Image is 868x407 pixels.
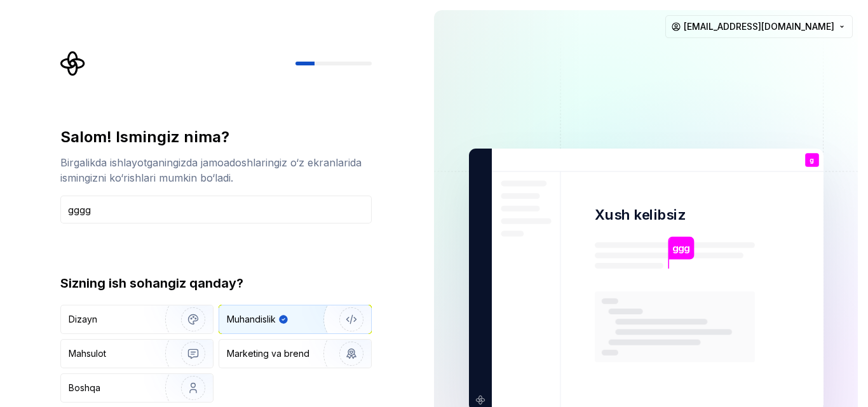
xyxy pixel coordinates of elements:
font: Birgalikda ishlayotganingizda jamoadoshlaringiz o‘z ekranlarida ismingizni ko‘rishlari mumkin bo‘... [60,156,362,184]
font: Dizayn [69,314,97,324]
font: Xush kelibsiz [595,206,686,223]
font: Sizning ish sohangiz qanday? [60,276,243,291]
font: Salom! Ismingiz nima? [60,128,229,146]
font: ggg [672,243,689,254]
svg: Supernova logotipi [60,51,86,76]
input: Xan Solo [60,196,372,224]
font: Boshqa [69,382,100,393]
font: Marketing va brend [227,348,309,359]
button: [EMAIL_ADDRESS][DOMAIN_NAME] [665,15,853,38]
font: [EMAIL_ADDRESS][DOMAIN_NAME] [684,21,834,32]
font: Mahsulot [69,348,106,359]
font: Muhandislik [227,314,276,324]
font: g [810,156,814,164]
